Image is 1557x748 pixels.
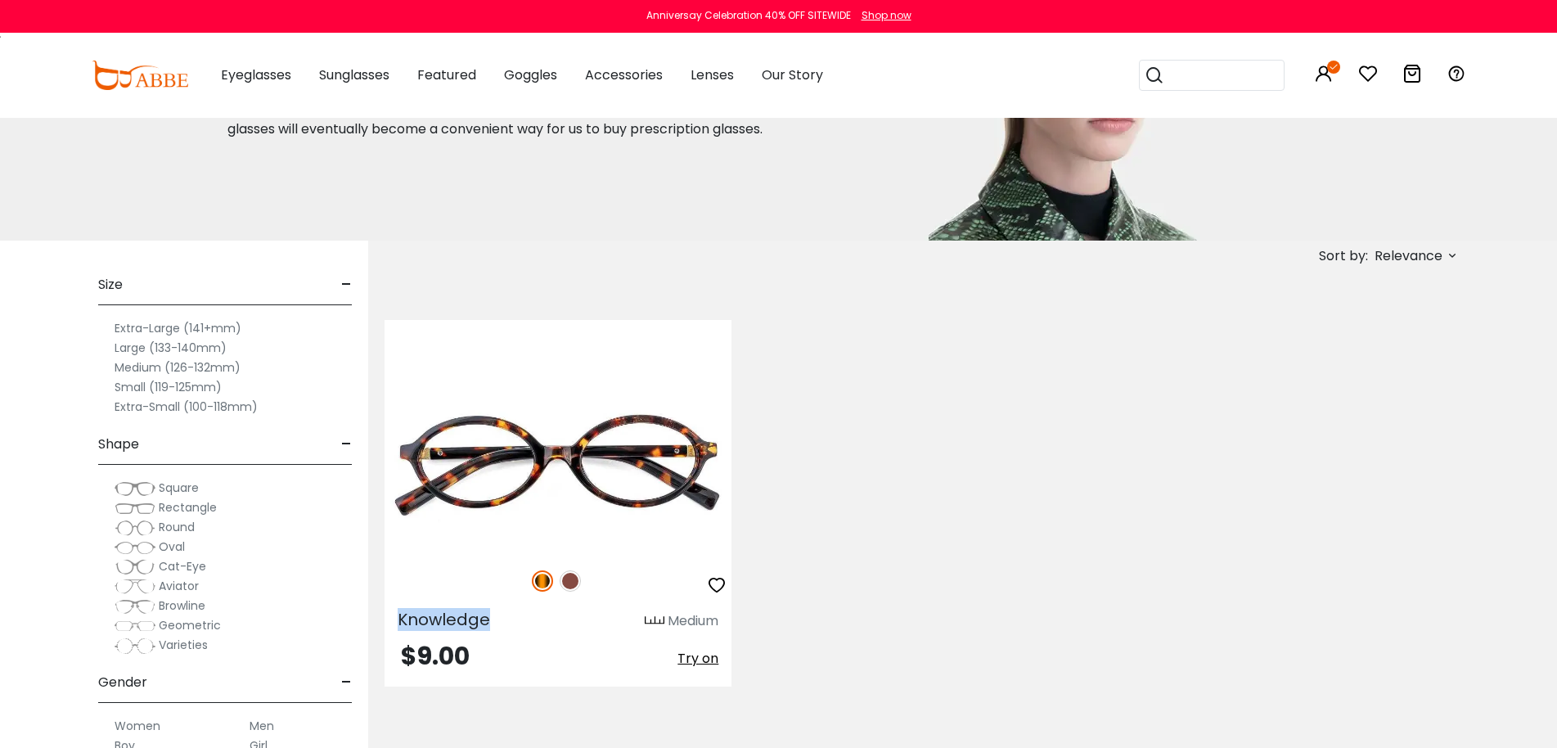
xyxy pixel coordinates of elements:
[398,608,490,631] span: Knowledge
[532,570,553,592] img: Tortoise
[115,318,241,338] label: Extra-Large (141+mm)
[115,579,155,595] img: Aviator.png
[115,618,155,634] img: Geometric.png
[341,425,352,464] span: -
[159,538,185,555] span: Oval
[341,663,352,702] span: -
[668,611,718,631] div: Medium
[159,637,208,653] span: Varieties
[385,379,731,552] img: Tortoise Knowledge - Acetate ,Universal Bridge Fit
[401,638,470,674] span: $9.00
[221,65,291,84] span: Eyeglasses
[115,480,155,497] img: Square.png
[98,425,139,464] span: Shape
[92,61,188,90] img: abbeglasses.com
[341,265,352,304] span: -
[646,8,851,23] div: Anniversay Celebration 40% OFF SITEWIDE
[853,8,911,22] a: Shop now
[645,615,664,628] img: size ruler
[159,597,205,614] span: Browline
[159,480,199,496] span: Square
[319,65,389,84] span: Sunglasses
[159,578,199,594] span: Aviator
[159,558,206,575] span: Cat-Eye
[677,644,718,674] button: Try on
[115,377,222,397] label: Small (119-125mm)
[560,570,581,592] img: Brown
[417,65,476,84] span: Featured
[115,559,155,575] img: Cat-Eye.png
[115,397,258,417] label: Extra-Small (100-118mm)
[115,358,241,377] label: Medium (126-132mm)
[504,65,557,84] span: Goggles
[250,716,274,736] label: Men
[115,520,155,536] img: Round.png
[115,716,160,736] label: Women
[98,265,123,304] span: Size
[1375,241,1442,271] span: Relevance
[762,65,823,84] span: Our Story
[159,617,221,633] span: Geometric
[115,338,227,358] label: Large (133-140mm)
[862,8,911,23] div: Shop now
[115,539,155,556] img: Oval.png
[159,499,217,516] span: Rectangle
[98,663,147,702] span: Gender
[115,500,155,516] img: Rectangle.png
[159,519,195,535] span: Round
[1319,246,1368,265] span: Sort by:
[585,65,663,84] span: Accessories
[691,65,734,84] span: Lenses
[115,598,155,615] img: Browline.png
[677,649,718,668] span: Try on
[115,638,155,655] img: Varieties.png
